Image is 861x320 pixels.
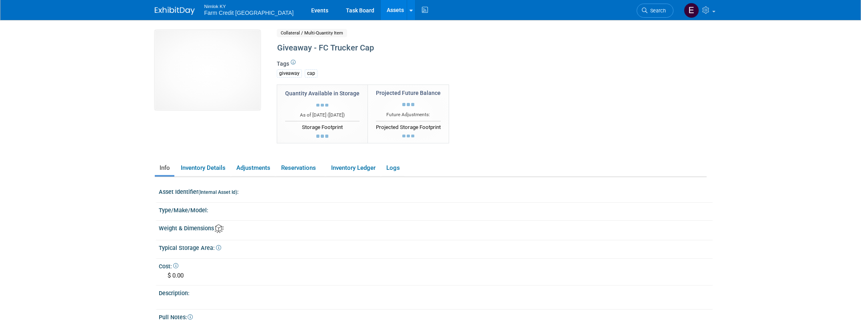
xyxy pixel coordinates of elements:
[647,8,666,14] span: Search
[305,69,318,78] div: cap
[155,161,174,175] a: Info
[159,186,713,196] div: Asset Identifier :
[316,104,328,107] img: loading...
[402,103,414,106] img: loading...
[165,270,707,282] div: $ 0.00
[155,7,195,15] img: ExhibitDay
[215,224,224,233] img: Asset Weight and Dimensions
[276,161,325,175] a: Reservations
[277,29,347,37] span: Collateral / Multi-Quantity Item
[159,260,713,270] div: Cost:
[277,60,641,83] div: Tags
[198,189,237,195] small: (Internal Asset Id)
[285,112,360,119] div: As of [DATE] ( )
[326,161,380,175] a: Inventory Ledger
[159,287,713,297] div: Description:
[329,112,343,118] span: [DATE]
[159,245,221,251] span: Typical Storage Area:
[274,41,641,55] div: Giveaway - FC Trucker Cap
[155,30,260,110] img: View Images
[376,111,441,118] div: Future Adjustments:
[232,161,275,175] a: Adjustments
[204,2,294,10] span: Nimlok KY
[684,3,699,18] img: Elizabeth Woods
[376,121,441,131] div: Projected Storage Footprint
[382,161,404,175] a: Logs
[316,135,328,138] img: loading...
[159,204,713,214] div: Type/Make/Model:
[285,89,360,97] div: Quantity Available in Storage
[159,222,713,233] div: Weight & Dimensions
[376,89,441,97] div: Projected Future Balance
[277,69,302,78] div: giveaway
[176,161,230,175] a: Inventory Details
[204,10,294,16] span: Farm Credit [GEOGRAPHIC_DATA]
[402,135,414,138] img: loading...
[637,4,673,18] a: Search
[285,121,360,131] div: Storage Footprint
